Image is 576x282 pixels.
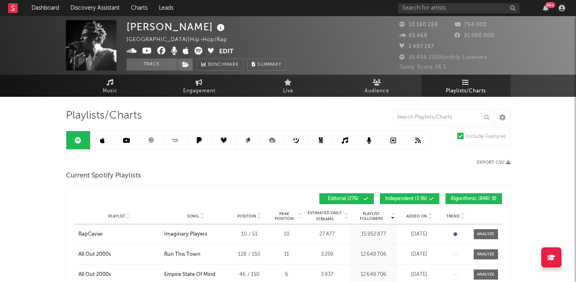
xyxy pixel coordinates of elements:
span: Playlist Followers [352,211,390,221]
span: Playlist [108,214,125,219]
span: 35 406 235 Monthly Listeners [399,55,487,60]
span: Live [283,86,293,96]
a: All Out 2000s [78,271,160,279]
div: 3 937 [306,271,348,279]
span: 3 497 197 [399,44,434,49]
span: Song [187,214,199,219]
div: All Out 2000s [78,271,111,279]
button: 99+ [543,5,549,11]
a: Audience [333,75,422,97]
div: Run This Town [164,251,200,259]
button: Edit [219,47,234,57]
span: Independent ( 3.9k ) [385,196,427,201]
span: Jump Score: 36.1 [399,65,446,70]
span: Engagement [183,86,215,96]
a: RapCaviar [78,230,160,238]
a: Playlists/Charts [422,75,511,97]
span: 21 000 000 [455,33,494,38]
span: Estimated Daily Streams [306,210,344,222]
div: Imaginary Players [164,230,207,238]
div: 3 259 [306,251,348,259]
div: 99 + [545,2,555,8]
a: Engagement [155,75,244,97]
span: 794 000 [455,22,487,27]
button: Summary [247,58,286,71]
div: All Out 2000s [78,251,111,259]
input: Search Playlists/Charts [392,109,494,125]
a: Live [244,75,333,97]
div: 10 [272,230,302,238]
span: Editorial ( 276 ) [325,196,362,201]
div: [DATE] [399,251,439,259]
div: 6 [272,271,302,279]
div: [PERSON_NAME] [127,20,227,33]
a: Music [66,75,155,97]
span: Algorithmic ( 846 ) [451,196,490,201]
span: 10 180 288 [399,22,438,27]
div: Include Features [466,132,506,142]
span: Benchmark [208,60,239,70]
button: Editorial(276) [319,193,374,204]
div: RapCaviar [78,230,103,238]
span: Playlists/Charts [446,86,486,96]
div: 128 / 150 [231,251,268,259]
span: Position [237,214,256,219]
div: 46 / 150 [231,271,268,279]
span: 85 468 [399,33,428,38]
div: [DATE] [399,230,439,238]
span: Peak Position [272,211,297,221]
input: Search for artists [398,3,519,13]
a: All Out 2000s [78,251,160,259]
div: 11 [272,251,302,259]
div: 12 648 706 [352,251,395,259]
div: Empire State Of Mind [164,271,215,279]
button: Independent(3.9k) [380,193,439,204]
div: 12 648 706 [352,271,395,279]
button: Track [127,58,177,71]
div: [DATE] [399,271,439,279]
span: Summary [257,63,281,67]
button: Algorithmic(846) [445,193,502,204]
span: Music [103,86,118,96]
div: 15 952 877 [352,230,395,238]
div: 10 / 51 [231,230,268,238]
div: [GEOGRAPHIC_DATA] | Hip-Hop/Rap [127,35,236,45]
span: Trend [446,214,460,219]
span: Added On [406,214,427,219]
span: Playlists/Charts [66,111,142,121]
a: Benchmark [197,58,243,71]
span: Audience [365,86,389,96]
button: Export CSV [477,160,511,165]
span: Current Spotify Playlists [66,171,141,181]
div: 27 477 [306,230,348,238]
